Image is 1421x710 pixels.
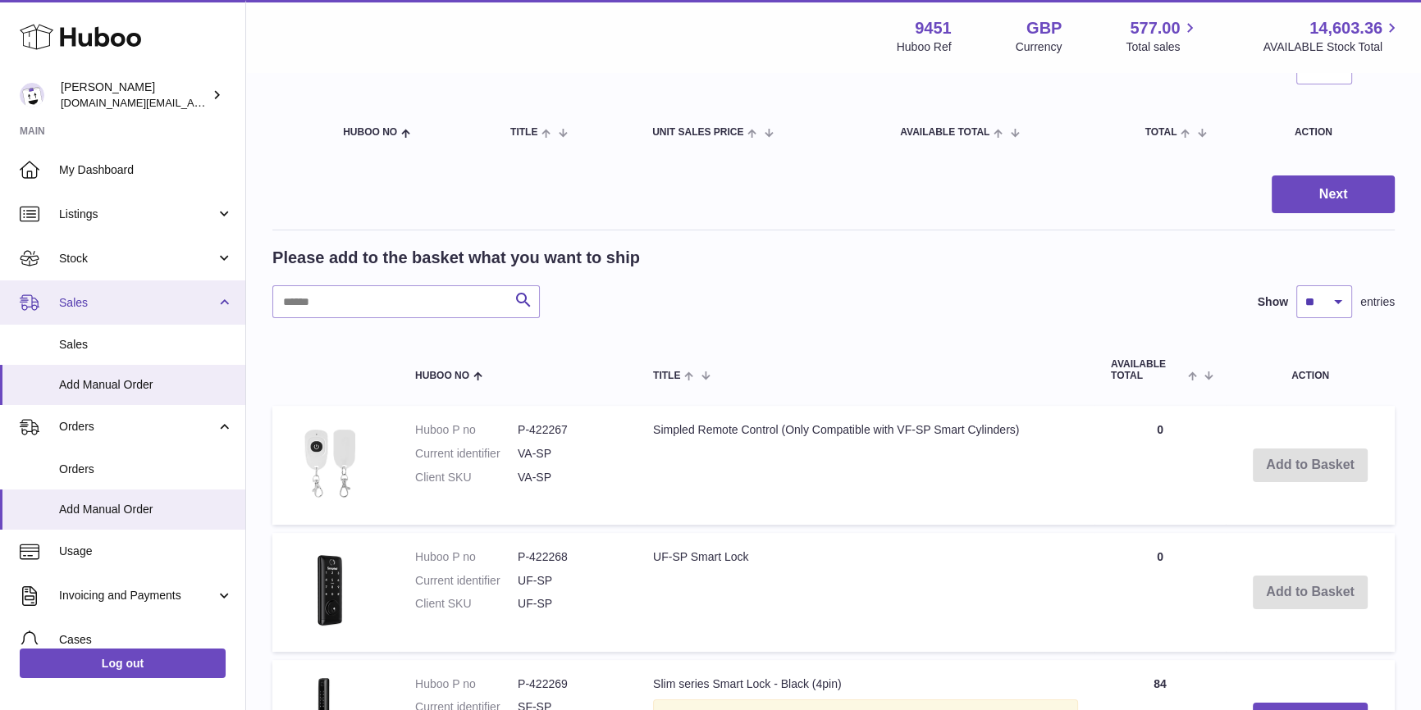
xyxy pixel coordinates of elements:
[518,573,620,589] dd: UF-SP
[1094,533,1226,652] td: 0
[510,127,537,138] span: Title
[59,207,216,222] span: Listings
[61,80,208,111] div: [PERSON_NAME]
[289,549,371,631] img: UF-SP Smart Lock
[59,295,216,311] span: Sales
[1016,39,1062,55] div: Currency
[518,596,620,612] dd: UF-SP
[59,502,233,517] span: Add Manual Order
[1130,17,1180,39] span: 577.00
[518,549,620,565] dd: P-422268
[1111,359,1184,380] span: AVAILABLE Total
[1263,39,1401,55] span: AVAILABLE Stock Total
[915,17,952,39] strong: 9451
[59,337,233,353] span: Sales
[289,422,371,504] img: Simpled Remote Control (Only Compatible with VF-SP Smart Cylinders)
[59,544,233,559] span: Usage
[59,588,216,603] span: Invoicing and Payments
[415,549,518,565] dt: Huboo P no
[272,247,640,269] h2: Please add to the basket what you want to ship
[1309,17,1382,39] span: 14,603.36
[20,649,226,678] a: Log out
[637,406,1094,525] td: Simpled Remote Control (Only Compatible with VF-SP Smart Cylinders)
[653,371,680,381] span: Title
[1145,127,1177,138] span: Total
[415,422,518,438] dt: Huboo P no
[1126,39,1199,55] span: Total sales
[59,251,216,266] span: Stock
[59,377,233,393] span: Add Manual Order
[59,462,233,477] span: Orders
[1126,17,1199,55] a: 577.00 Total sales
[415,470,518,485] dt: Client SKU
[1026,17,1062,39] strong: GBP
[343,127,397,138] span: Huboo no
[518,422,620,438] dd: P-422267
[518,470,620,485] dd: VA-SP
[652,127,743,138] span: Unit Sales Price
[1094,406,1226,525] td: 0
[59,419,216,435] span: Orders
[1263,17,1401,55] a: 14,603.36 AVAILABLE Stock Total
[59,162,233,178] span: My Dashboard
[1272,175,1395,214] button: Next
[1295,127,1378,138] div: Action
[518,446,620,462] dd: VA-SP
[1226,343,1395,397] th: Action
[415,573,518,589] dt: Current identifier
[20,83,44,107] img: amir.ch@gmail.com
[415,446,518,462] dt: Current identifier
[897,39,952,55] div: Huboo Ref
[59,632,233,648] span: Cases
[415,676,518,692] dt: Huboo P no
[415,596,518,612] dt: Client SKU
[61,96,327,109] span: [DOMAIN_NAME][EMAIL_ADDRESS][DOMAIN_NAME]
[415,371,469,381] span: Huboo no
[1360,294,1395,310] span: entries
[900,127,989,138] span: AVAILABLE Total
[518,676,620,692] dd: P-422269
[637,533,1094,652] td: UF-SP Smart Lock
[1258,294,1288,310] label: Show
